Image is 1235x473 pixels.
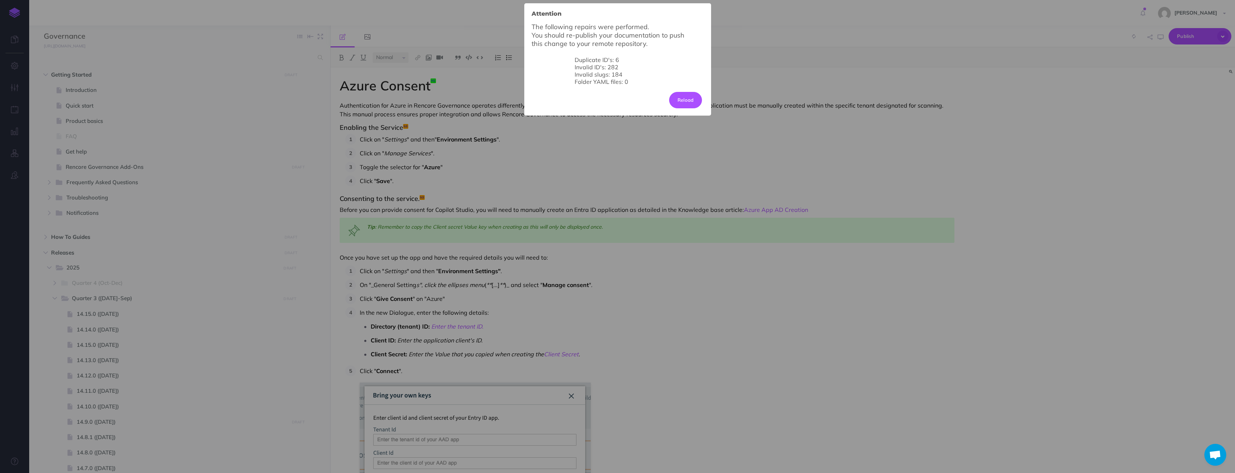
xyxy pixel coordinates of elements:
li: Duplicate ID's: 6 [575,56,661,63]
li: Invalid slugs: 184 [575,71,661,78]
h2: Attention [532,11,561,17]
li: Invalid ID's: 282 [575,63,661,71]
button: Reload [669,92,702,108]
div: The following repairs were performed. You should re-publish your documentation to push this chang... [532,23,704,85]
a: Open chat [1204,444,1226,466]
li: Folder YAML files: 0 [575,78,661,85]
